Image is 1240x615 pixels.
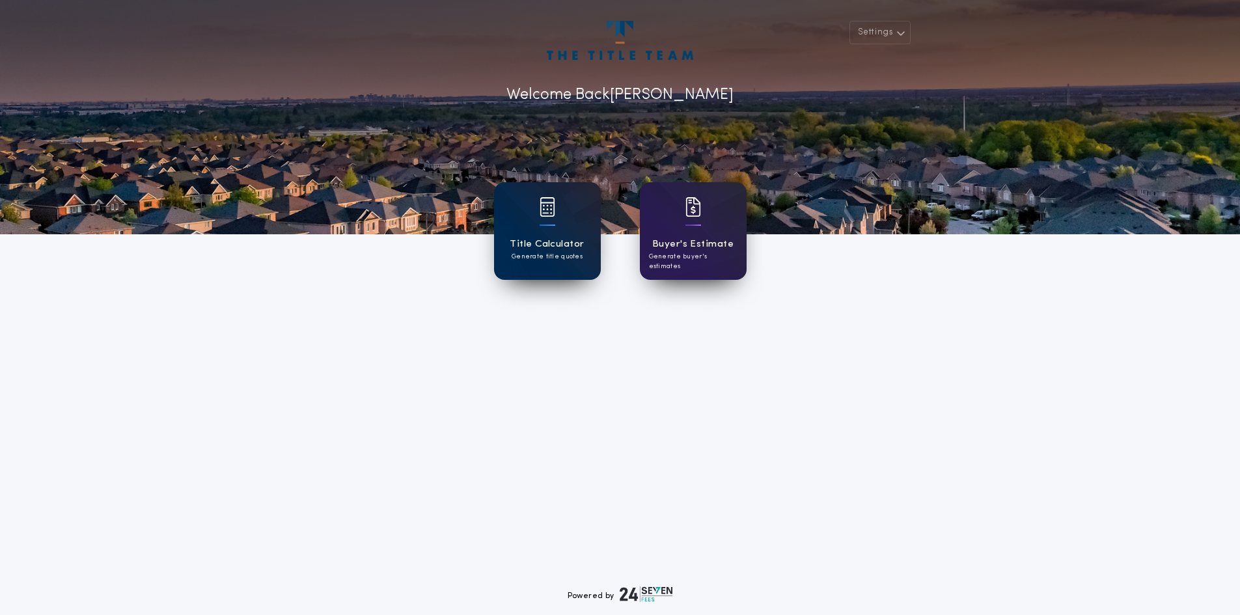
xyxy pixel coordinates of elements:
p: Generate buyer's estimates [649,252,737,271]
img: card icon [540,197,555,217]
div: Powered by [568,586,673,602]
p: Generate title quotes [512,252,583,262]
button: Settings [849,21,911,44]
img: logo [620,586,673,602]
a: card iconTitle CalculatorGenerate title quotes [494,182,601,280]
h1: Title Calculator [510,237,584,252]
a: card iconBuyer's EstimateGenerate buyer's estimates [640,182,747,280]
img: card icon [685,197,701,217]
p: Welcome Back [PERSON_NAME] [506,83,734,107]
h1: Buyer's Estimate [652,237,734,252]
img: account-logo [547,21,693,60]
